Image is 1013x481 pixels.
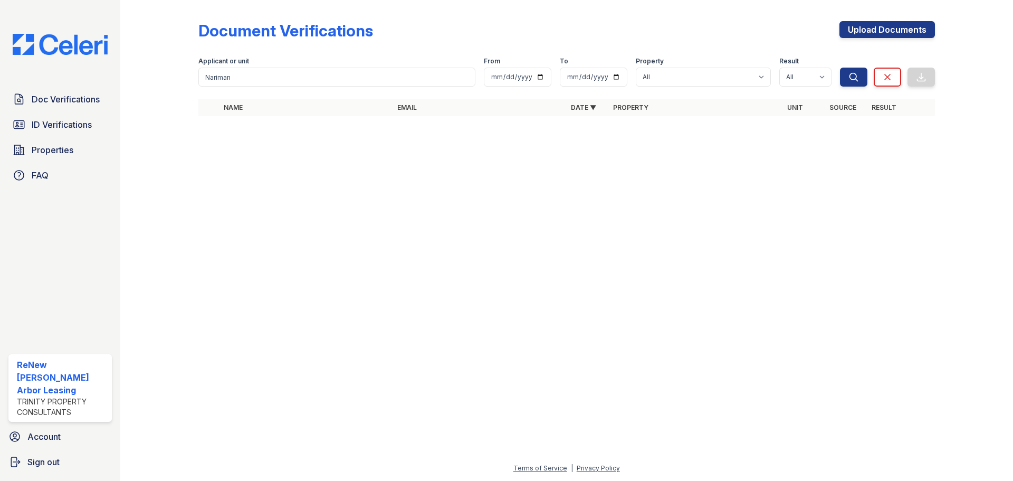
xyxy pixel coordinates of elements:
a: Name [224,103,243,111]
a: Terms of Service [513,464,567,472]
a: Privacy Policy [577,464,620,472]
a: Date ▼ [571,103,596,111]
a: Property [613,103,648,111]
span: FAQ [32,169,49,182]
span: Properties [32,144,73,156]
a: Result [872,103,896,111]
span: Sign out [27,456,60,468]
a: Properties [8,139,112,161]
label: From [484,57,500,65]
label: To [560,57,568,65]
a: Doc Verifications [8,89,112,110]
label: Applicant or unit [198,57,249,65]
a: ID Verifications [8,114,112,135]
a: Sign out [4,451,116,473]
a: Account [4,426,116,447]
a: FAQ [8,165,112,186]
img: CE_Logo_Blue-a8612792a0a2168367f1c8372b55b34899dd931a85d93a1a3d3e32e68fde9ad4.png [4,34,116,55]
div: Document Verifications [198,21,373,40]
a: Source [829,103,856,111]
a: Email [397,103,417,111]
div: | [571,464,573,472]
span: Doc Verifications [32,93,100,106]
div: ReNew [PERSON_NAME] Arbor Leasing [17,359,108,397]
label: Property [636,57,664,65]
label: Result [779,57,799,65]
span: ID Verifications [32,118,92,131]
span: Account [27,430,61,443]
div: Trinity Property Consultants [17,397,108,418]
a: Upload Documents [839,21,935,38]
a: Unit [787,103,803,111]
input: Search by name, email, or unit number [198,68,475,87]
